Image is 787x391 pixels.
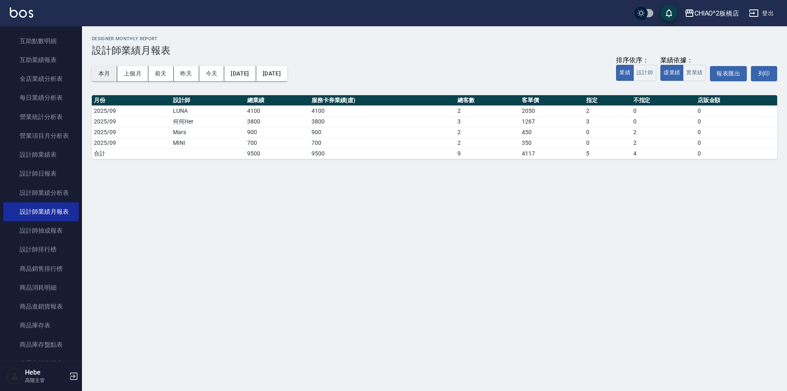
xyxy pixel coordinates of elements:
h3: 設計師業績月報表 [92,45,777,56]
td: 0 [631,105,696,116]
button: 虛業績 [660,65,683,81]
td: 0 [696,127,777,137]
table: a dense table [92,95,777,159]
td: 2 [455,137,520,148]
td: 0 [584,127,631,137]
td: 0 [696,116,777,127]
td: 900 [245,127,309,137]
button: 報表匯出 [710,66,747,81]
button: 登出 [746,6,777,21]
td: MINI [171,137,245,148]
button: 前天 [148,66,174,81]
td: 0 [696,148,777,159]
th: 總業績 [245,95,309,106]
button: CHIAO^2板橋店 [681,5,743,22]
td: 5 [584,148,631,159]
td: 2 [631,127,696,137]
td: 0 [631,116,696,127]
a: 設計師業績月報表 [3,202,79,221]
td: 0 [696,105,777,116]
td: 0 [696,137,777,148]
th: 不指定 [631,95,696,106]
a: 互助點數明細 [3,32,79,50]
button: save [661,5,677,21]
a: 商品庫存盤點表 [3,335,79,354]
a: 設計師排行榜 [3,240,79,259]
button: 實業績 [683,65,706,81]
td: 2 [584,105,631,116]
td: 0 [584,137,631,148]
td: 9 [455,148,520,159]
p: 高階主管 [25,377,67,384]
button: 列印 [751,66,777,81]
a: 設計師抽成報表 [3,221,79,240]
td: 2050 [520,105,584,116]
a: 商品銷售排行榜 [3,259,79,278]
img: Person [7,368,23,384]
td: 4117 [520,148,584,159]
button: 設計師 [633,65,656,81]
a: 設計師業績分析表 [3,183,79,202]
button: [DATE] [256,66,287,81]
button: 昨天 [174,66,199,81]
td: 2025/09 [92,137,171,148]
th: 客單價 [520,95,584,106]
td: Mars [171,127,245,137]
a: 每日業績分析表 [3,88,79,107]
td: 1267 [520,116,584,127]
td: 3800 [309,116,455,127]
td: 700 [309,137,455,148]
button: 業績 [616,65,634,81]
img: Logo [10,7,33,18]
h5: Hebe [25,368,67,377]
td: 4100 [309,105,455,116]
td: 450 [520,127,584,137]
td: 4100 [245,105,309,116]
a: 全店業績分析表 [3,69,79,88]
td: LUNA [171,105,245,116]
a: 設計師業績表 [3,145,79,164]
th: 服務卡券業績(虛) [309,95,455,106]
div: 排序依序： [616,56,656,65]
td: 2025/09 [92,127,171,137]
td: 700 [245,137,309,148]
a: 設計師日報表 [3,164,79,183]
td: 合計 [92,148,171,159]
button: 上個月 [117,66,148,81]
td: 2025/09 [92,116,171,127]
a: 會員卡銷售報表 [3,354,79,373]
th: 總客數 [455,95,520,106]
th: 設計師 [171,95,245,106]
td: 3 [584,116,631,127]
th: 店販金額 [696,95,777,106]
div: CHIAO^2板橋店 [694,8,739,18]
td: 2 [631,137,696,148]
th: 指定 [584,95,631,106]
td: 3800 [245,116,309,127]
a: 商品消耗明細 [3,278,79,297]
td: 350 [520,137,584,148]
td: 何何Her [171,116,245,127]
a: 互助業績報表 [3,50,79,69]
td: 4 [631,148,696,159]
td: 900 [309,127,455,137]
a: 商品進銷貨報表 [3,297,79,316]
button: [DATE] [224,66,256,81]
td: 2 [455,105,520,116]
a: 商品庫存表 [3,316,79,335]
td: 9500 [309,148,455,159]
h2: Designer Monthly Report [92,36,777,41]
th: 月份 [92,95,171,106]
button: 今天 [199,66,225,81]
div: 業績依據： [660,56,706,65]
td: 3 [455,116,520,127]
a: 營業項目月分析表 [3,126,79,145]
button: 本月 [92,66,117,81]
td: 2 [455,127,520,137]
td: 9500 [245,148,309,159]
a: 營業統計分析表 [3,107,79,126]
td: 2025/09 [92,105,171,116]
